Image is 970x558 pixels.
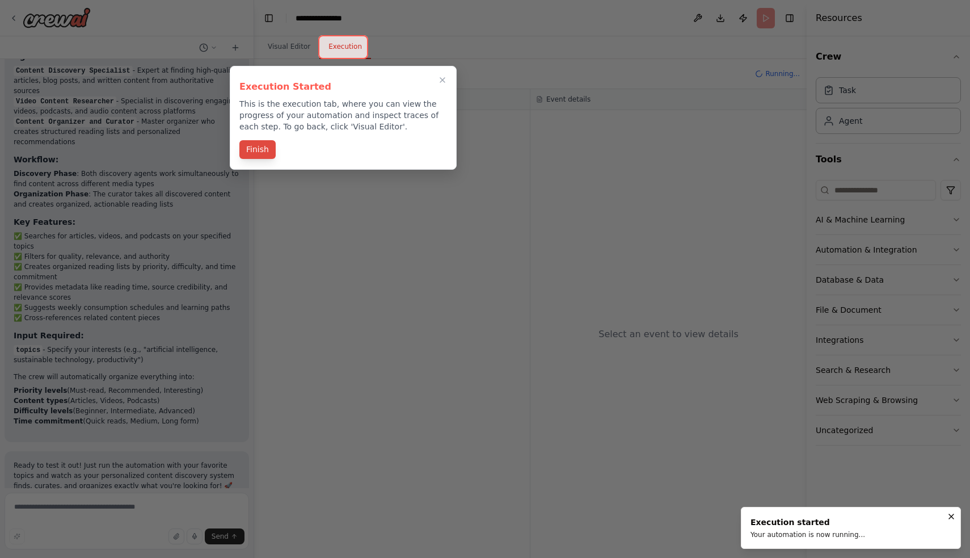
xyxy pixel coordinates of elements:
[239,98,447,132] p: This is the execution tab, where you can view the progress of your automation and inspect traces ...
[750,517,865,528] div: Execution started
[239,140,276,159] button: Finish
[436,73,449,87] button: Close walkthrough
[239,80,447,94] h3: Execution Started
[261,10,277,26] button: Hide left sidebar
[750,530,865,539] div: Your automation is now running...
